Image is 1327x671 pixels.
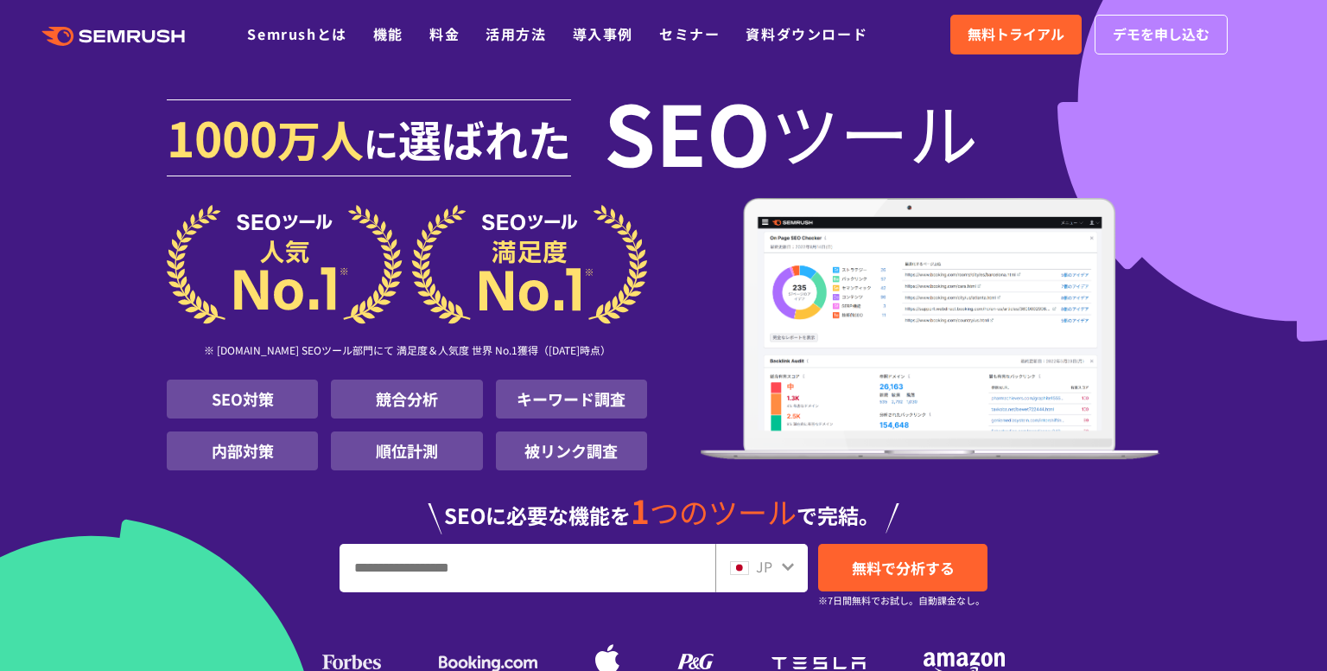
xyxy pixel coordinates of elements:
[277,107,364,169] span: 万人
[650,490,797,533] span: つのツール
[1113,23,1210,46] span: デモを申し込む
[818,544,987,591] a: 無料で分析する
[167,324,647,380] div: ※ [DOMAIN_NAME] SEOツール部門にて 満足度＆人気度 世界 No.1獲得（[DATE]時点）
[604,97,771,166] span: SEO
[247,23,346,44] a: Semrushとは
[496,380,647,419] li: キーワード調査
[573,23,633,44] a: 導入事例
[968,23,1064,46] span: 無料トライアル
[631,487,650,534] span: 1
[429,23,460,44] a: 料金
[746,23,867,44] a: 資料ダウンロード
[167,431,318,470] li: 内部対策
[331,380,482,419] li: 競合分析
[167,477,1160,534] div: SEOに必要な機能を
[398,107,571,169] span: 選ばれた
[852,557,955,578] span: 無料で分析する
[340,545,714,591] input: URL、キーワードを入力してください
[756,556,772,577] span: JP
[818,592,985,609] small: ※7日間無料でお試し。自動課金なし。
[486,23,546,44] a: 活用方法
[364,118,398,168] span: に
[373,23,403,44] a: 機能
[1095,15,1228,54] a: デモを申し込む
[167,102,277,171] span: 1000
[771,97,978,166] span: ツール
[331,431,482,470] li: 順位計測
[659,23,720,44] a: セミナー
[797,500,879,530] span: で完結。
[496,431,647,470] li: 被リンク調査
[950,15,1082,54] a: 無料トライアル
[167,380,318,419] li: SEO対策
